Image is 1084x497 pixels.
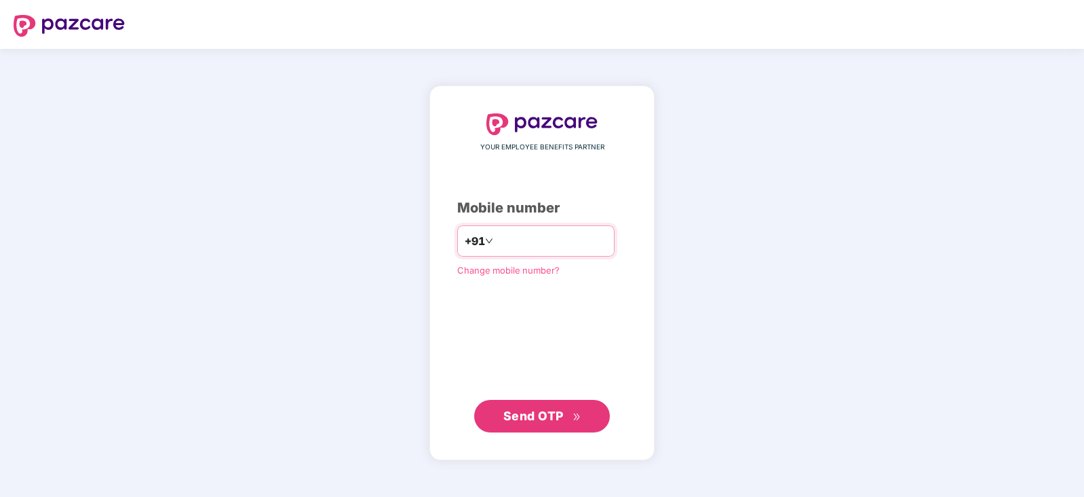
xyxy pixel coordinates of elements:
[486,113,598,135] img: logo
[480,142,604,153] span: YOUR EMPLOYEE BENEFITS PARTNER
[457,265,560,276] a: Change mobile number?
[465,233,485,250] span: +91
[14,15,125,37] img: logo
[503,409,564,423] span: Send OTP
[474,400,610,432] button: Send OTPdouble-right
[457,198,627,219] div: Mobile number
[485,237,493,245] span: down
[573,413,581,422] span: double-right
